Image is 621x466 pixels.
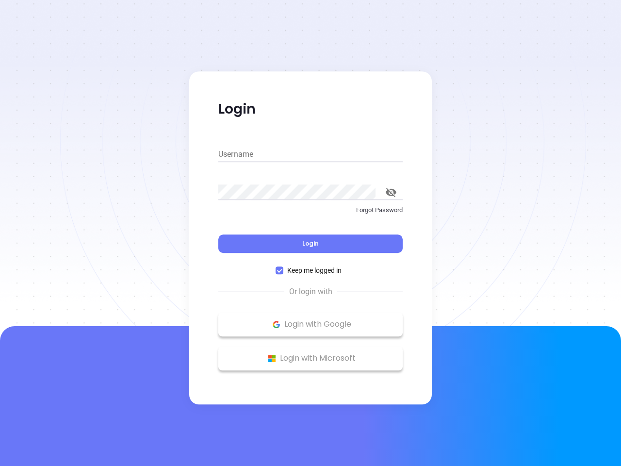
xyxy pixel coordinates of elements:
button: toggle password visibility [379,181,403,204]
span: Login [302,239,319,248]
img: Google Logo [270,318,282,331]
p: Forgot Password [218,205,403,215]
span: Or login with [284,286,337,298]
img: Microsoft Logo [266,352,278,365]
p: Login with Microsoft [223,351,398,366]
button: Google Logo Login with Google [218,312,403,336]
p: Login with Google [223,317,398,332]
button: Login [218,234,403,253]
a: Forgot Password [218,205,403,223]
button: Microsoft Logo Login with Microsoft [218,346,403,370]
p: Login [218,100,403,118]
span: Keep me logged in [283,265,345,276]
